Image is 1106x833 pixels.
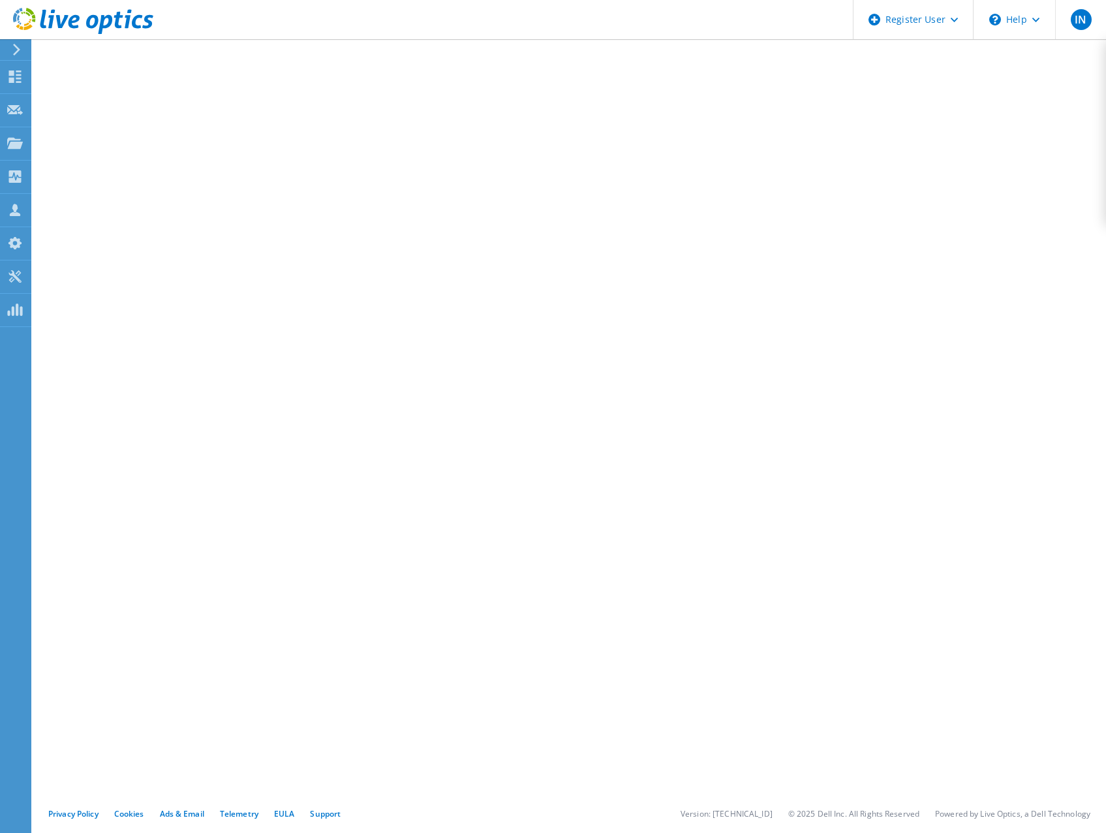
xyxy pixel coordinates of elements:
li: Powered by Live Optics, a Dell Technology [935,808,1090,819]
li: Version: [TECHNICAL_ID] [681,808,773,819]
a: EULA [274,808,294,819]
a: Privacy Policy [48,808,99,819]
a: Telemetry [220,808,258,819]
svg: \n [989,14,1001,25]
a: Support [310,808,341,819]
span: IN [1071,9,1092,30]
a: Cookies [114,808,144,819]
a: Ads & Email [160,808,204,819]
li: © 2025 Dell Inc. All Rights Reserved [788,808,919,819]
